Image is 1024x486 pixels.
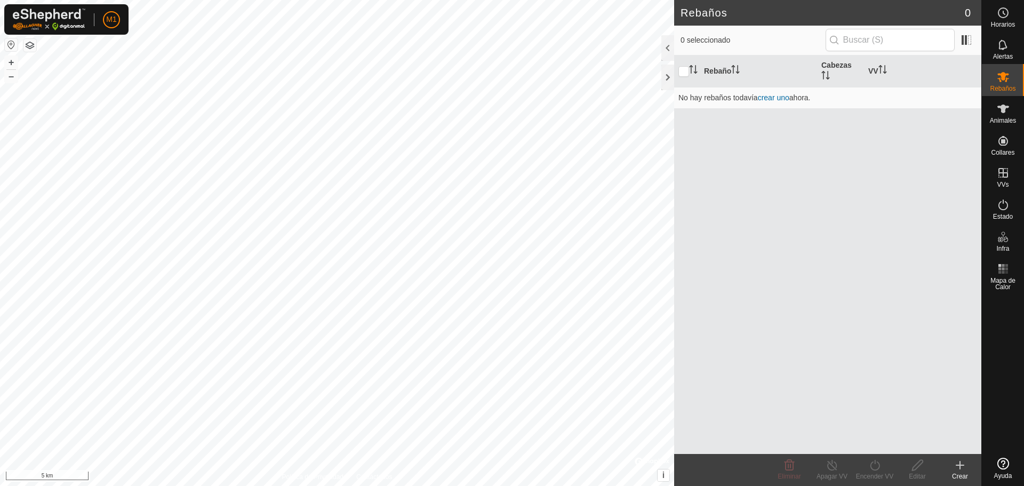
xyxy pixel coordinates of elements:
[965,5,971,21] span: 0
[991,21,1015,28] span: Horarios
[23,39,36,52] button: Capas del Mapa
[993,53,1013,60] span: Alertas
[993,213,1013,220] span: Estado
[681,35,826,46] span: 0 seleccionado
[896,472,939,481] div: Editar
[282,472,343,482] a: Política de Privacidad
[811,472,853,481] div: Apagar VV
[817,55,864,87] th: Cabezas
[985,277,1021,290] span: Mapa de Calor
[991,149,1014,156] span: Collares
[662,471,665,480] span: i
[689,67,698,75] p-sorticon: Activar para ordenar
[982,453,1024,483] a: Ayuda
[990,85,1015,92] span: Rebaños
[106,14,116,25] span: M1
[821,73,830,81] p-sorticon: Activar para ordenar
[356,472,392,482] a: Contáctenos
[731,67,740,75] p-sorticon: Activar para ordenar
[997,181,1009,188] span: VVs
[13,9,85,30] img: Logo Gallagher
[994,473,1012,479] span: Ayuda
[778,473,801,480] span: Eliminar
[996,245,1009,252] span: Infra
[681,6,965,19] h2: Rebaños
[864,55,981,87] th: VV
[5,70,18,83] button: –
[939,472,981,481] div: Crear
[758,93,789,102] a: crear uno
[674,87,981,108] td: No hay rebaños todavía ahora.
[990,117,1016,124] span: Animales
[658,469,669,481] button: i
[5,56,18,69] button: +
[5,38,18,51] button: Restablecer Mapa
[826,29,955,51] input: Buscar (S)
[853,472,896,481] div: Encender VV
[700,55,817,87] th: Rebaño
[878,67,887,75] p-sorticon: Activar para ordenar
